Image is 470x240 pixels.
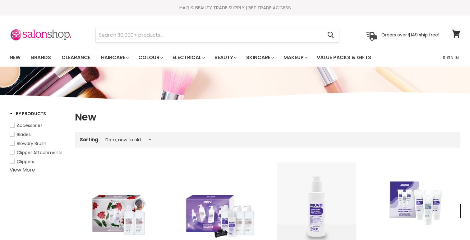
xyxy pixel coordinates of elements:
button: Search [322,28,339,42]
a: Blowdry Brush [10,140,67,147]
a: Beauty [210,51,240,64]
a: Haircare [96,51,132,64]
a: Clearance [57,51,95,64]
nav: Main [2,49,468,67]
form: Product [95,28,339,43]
label: Sorting [80,137,98,142]
a: New [5,51,25,64]
a: Sign In [439,51,463,64]
span: Blades [17,131,31,138]
div: HAIR & BEAUTY TRADE SUPPLY | [2,5,468,11]
a: GET TRADE ACCESS [247,4,291,11]
span: Accessories [17,122,43,129]
a: Accessories [10,122,67,129]
a: Electrical [168,51,209,64]
span: Clippers [17,158,34,165]
img: Muvo Ultra Blonde Signature Set [375,174,454,231]
span: Clipper Attachments [17,149,62,156]
a: Brands [26,51,56,64]
span: Blowdry Brush [17,140,46,147]
a: Blades [10,131,67,138]
a: Makeup [279,51,311,64]
ul: Main menu [5,49,408,67]
h1: New [75,111,460,124]
p: Orders over $149 ship free! [381,32,439,38]
a: Clippers [10,158,67,165]
a: Clipper Attachments [10,149,67,156]
a: Colour [134,51,167,64]
a: Value Packs & Gifts [312,51,376,64]
input: Search [96,28,322,42]
a: Skincare [242,51,278,64]
a: View More [10,166,35,173]
h3: By Products [10,111,46,117]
